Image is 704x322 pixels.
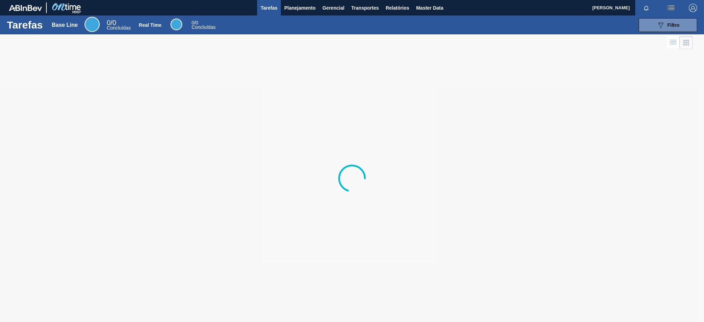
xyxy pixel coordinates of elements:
div: Base Line [52,22,78,28]
div: Real Time [139,22,162,28]
img: TNhmsLtSVTkK8tSr43FrP2fwEKptu5GPRR3wAAAABJRU5ErkJggg== [9,5,42,11]
span: Relatórios [386,4,409,12]
span: Concluídas [191,24,216,30]
div: Real Time [170,19,182,30]
span: Concluídas [107,25,131,31]
div: Real Time [191,21,216,30]
div: Base Line [85,17,100,32]
span: Transportes [351,4,379,12]
span: Planejamento [284,4,316,12]
img: userActions [667,4,675,12]
img: Logout [689,4,697,12]
button: Notificações [635,3,657,13]
span: Filtro [668,22,680,28]
span: / 0 [191,20,198,25]
span: Gerencial [322,4,344,12]
div: Base Line [107,20,131,30]
span: 0 [191,20,194,25]
span: Tarefas [261,4,277,12]
span: Master Data [416,4,443,12]
span: / 0 [107,19,116,26]
span: 0 [107,19,110,26]
h1: Tarefas [7,21,43,29]
button: Filtro [639,18,697,32]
